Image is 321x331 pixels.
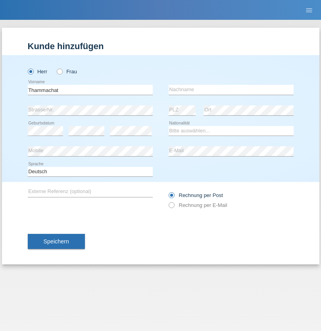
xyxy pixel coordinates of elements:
[28,234,85,249] button: Speichern
[169,202,227,208] label: Rechnung per E-Mail
[57,69,62,74] input: Frau
[57,69,77,75] label: Frau
[28,69,48,75] label: Herr
[44,238,69,245] span: Speichern
[28,41,294,51] h1: Kunde hinzufügen
[301,8,317,12] a: menu
[169,202,174,212] input: Rechnung per E-Mail
[169,192,223,198] label: Rechnung per Post
[28,69,33,74] input: Herr
[305,6,313,14] i: menu
[169,192,174,202] input: Rechnung per Post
